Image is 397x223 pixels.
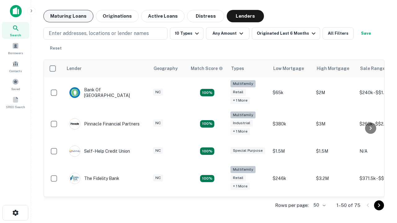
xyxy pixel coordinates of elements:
[2,76,29,93] a: Saved
[227,10,264,22] button: Lenders
[170,27,203,40] button: 10 Types
[191,65,222,72] h6: Match Score
[230,128,250,135] div: + 1 more
[69,87,80,98] img: picture
[187,10,224,22] button: Distress
[360,65,385,72] div: Sale Range
[230,166,256,173] div: Multifamily
[230,80,256,87] div: Multifamily
[10,33,21,37] span: Search
[317,65,349,72] div: High Mortgage
[69,87,144,98] div: Bank Of [GEOGRAPHIC_DATA]
[230,111,256,119] div: Multifamily
[43,10,93,22] button: Maturing Loans
[69,146,130,157] div: Self-help Credit Union
[141,10,185,22] button: Active Loans
[275,202,309,209] p: Rows per page:
[69,118,140,129] div: Pinnacle Financial Partners
[153,147,163,154] div: NC
[230,183,250,190] div: + 1 more
[49,30,149,37] p: Enter addresses, locations or lender names
[2,22,29,39] a: Search
[313,163,356,194] td: $3.2M
[69,146,80,156] img: picture
[200,89,214,96] div: Matching Properties: 17, hasApolloMatch: undefined
[69,119,80,129] img: picture
[187,60,227,77] th: Capitalize uses an advanced AI algorithm to match your search with the best lender. The match sco...
[200,120,214,128] div: Matching Properties: 14, hasApolloMatch: undefined
[2,94,29,111] a: SREO Search
[153,89,163,96] div: NC
[337,202,360,209] p: 1–50 of 75
[8,50,23,55] span: Borrowers
[230,89,246,96] div: Retail
[311,201,327,210] div: 50
[231,65,244,72] div: Types
[206,27,249,40] button: Any Amount
[46,42,66,55] button: Reset
[11,86,20,91] span: Saved
[227,60,270,77] th: Types
[153,174,163,181] div: NC
[273,65,304,72] div: Low Mortgage
[6,104,25,109] span: SREO Search
[69,173,119,184] div: The Fidelity Bank
[191,65,223,72] div: Capitalize uses an advanced AI algorithm to match your search with the best lender. The match sco...
[10,5,22,17] img: capitalize-icon.png
[313,139,356,163] td: $1.5M
[2,40,29,57] a: Borrowers
[9,68,22,73] span: Contacts
[200,175,214,182] div: Matching Properties: 10, hasApolloMatch: undefined
[2,58,29,75] a: Contacts
[313,77,356,108] td: $2M
[67,65,82,72] div: Lender
[153,120,163,127] div: NC
[230,147,265,154] div: Special Purpose
[63,60,150,77] th: Lender
[154,65,178,72] div: Geography
[270,139,313,163] td: $1.5M
[374,200,384,210] button: Go to next page
[150,60,187,77] th: Geography
[43,27,167,40] button: Enter addresses, locations or lender names
[356,27,376,40] button: Save your search to get updates of matches that match your search criteria.
[313,108,356,140] td: $3M
[200,147,214,155] div: Matching Properties: 11, hasApolloMatch: undefined
[313,60,356,77] th: High Mortgage
[366,173,397,203] iframe: Chat Widget
[230,120,253,127] div: Industrial
[257,30,317,37] div: Originated Last 6 Months
[270,163,313,194] td: $246k
[69,173,80,184] img: picture
[323,27,354,40] button: All Filters
[230,97,250,104] div: + 1 more
[96,10,139,22] button: Originations
[270,108,313,140] td: $380k
[270,60,313,77] th: Low Mortgage
[252,27,320,40] button: Originated Last 6 Months
[270,77,313,108] td: $65k
[230,174,246,181] div: Retail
